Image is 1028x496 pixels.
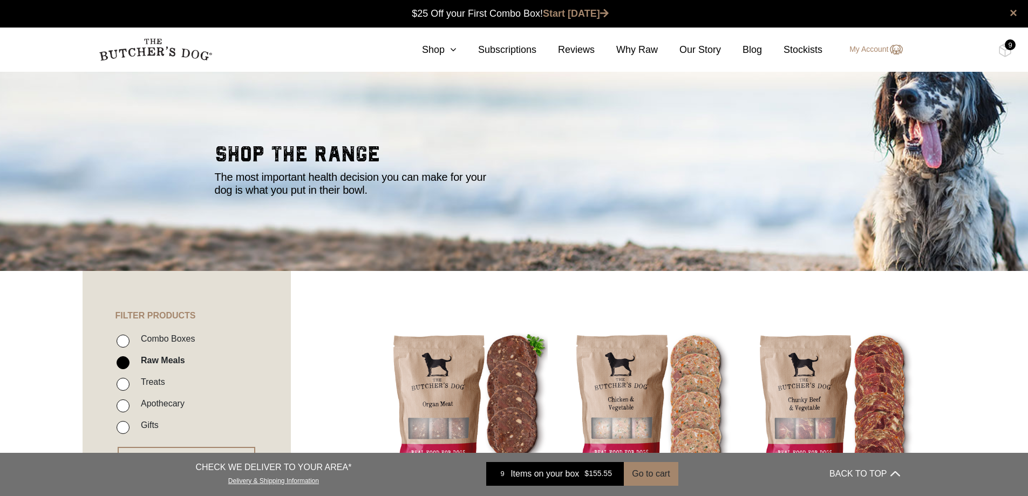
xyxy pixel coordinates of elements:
img: Beef Organ Blend [385,325,548,488]
a: Start [DATE] [543,8,609,19]
a: Subscriptions [457,43,536,57]
button: BACK TO TOP [829,461,900,487]
img: Chunky Beef and Vegetables [751,325,915,488]
h4: FILTER PRODUCTS [83,271,291,321]
a: Why Raw [595,43,658,57]
a: Reviews [536,43,595,57]
label: Raw Meals [135,353,185,368]
img: Chicken and Vegetables [568,325,731,488]
p: CHECK WE DELIVER TO YOUR AREA* [195,461,351,474]
button: RESET FILTER [118,447,255,471]
div: 9 [1005,39,1016,50]
a: Blog [721,43,762,57]
label: Apothecary [135,396,185,411]
div: 9 [494,468,510,479]
span: Items on your box [510,467,579,480]
a: My Account [839,43,902,56]
label: Combo Boxes [135,331,195,346]
button: Go to cart [624,462,678,486]
a: Shop [400,43,457,57]
span: $ [584,470,589,478]
a: Our Story [658,43,721,57]
a: Delivery & Shipping Information [228,474,319,485]
h2: shop the range [215,144,814,171]
bdi: 155.55 [584,470,612,478]
label: Treats [135,375,165,389]
p: The most important health decision you can make for your dog is what you put in their bowl. [215,171,501,196]
a: Stockists [762,43,822,57]
a: 9 Items on your box $155.55 [486,462,624,486]
label: Gifts [135,418,159,432]
img: TBD_Cart-Full.png [998,43,1012,57]
a: close [1010,6,1017,19]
